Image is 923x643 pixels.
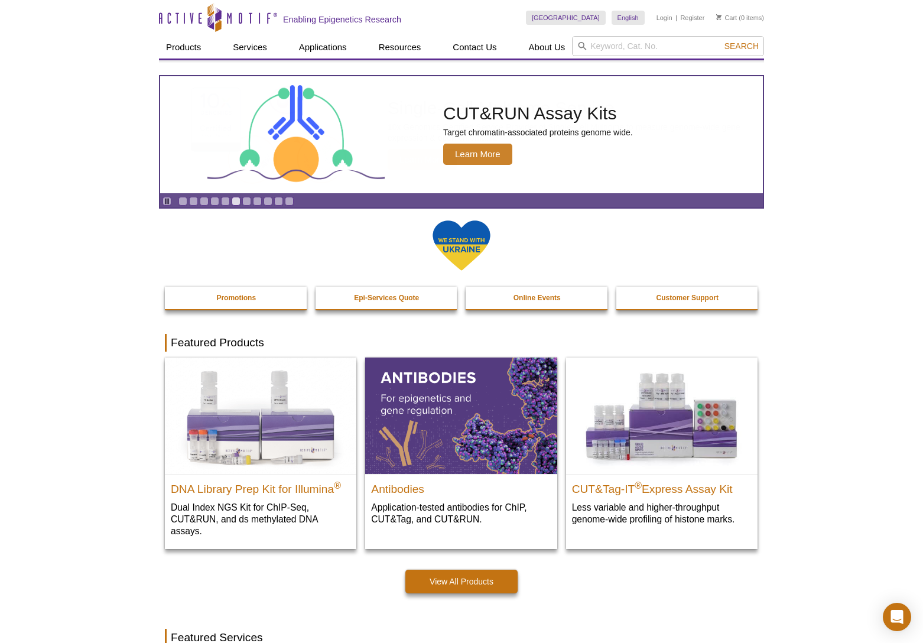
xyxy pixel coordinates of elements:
[160,76,763,193] article: CUT&RUN Assay Kits
[160,76,763,193] a: CUT&RUN Assay Kits CUT&RUN Assay Kits Target chromatin-associated proteins genome wide. Learn More
[883,603,911,631] div: Open Intercom Messenger
[165,358,356,473] img: DNA Library Prep Kit for Illumina
[572,501,752,525] p: Less variable and higher-throughput genome-wide profiling of histone marks​.
[316,287,459,309] a: Epi-Services Quote
[405,570,518,593] a: View All Products
[675,11,677,25] li: |
[221,197,230,206] a: Go to slide 5
[680,14,704,22] a: Register
[165,334,758,352] h2: Featured Products
[189,197,198,206] a: Go to slide 2
[354,294,419,302] strong: Epi-Services Quote
[283,14,401,25] h2: Enabling Epigenetics Research
[522,36,573,59] a: About Us
[365,358,557,537] a: All Antibodies Antibodies Application-tested antibodies for ChIP, CUT&Tag, and CUT&RUN.
[216,294,256,302] strong: Promotions
[207,81,385,189] img: CUT&RUN Assay Kits
[253,197,262,206] a: Go to slide 8
[716,11,764,25] li: (0 items)
[724,41,759,51] span: Search
[721,41,762,51] button: Search
[226,36,274,59] a: Services
[513,294,561,302] strong: Online Events
[371,501,551,525] p: Application-tested antibodies for ChIP, CUT&Tag, and CUT&RUN.
[635,480,642,490] sup: ®
[432,219,491,272] img: We Stand With Ukraine
[526,11,606,25] a: [GEOGRAPHIC_DATA]
[443,105,633,122] h2: CUT&RUN Assay Kits
[656,14,672,22] a: Login
[446,36,503,59] a: Contact Us
[200,197,209,206] a: Go to slide 3
[178,197,187,206] a: Go to slide 1
[232,197,240,206] a: Go to slide 6
[716,14,737,22] a: Cart
[264,197,272,206] a: Go to slide 9
[292,36,354,59] a: Applications
[371,478,551,495] h2: Antibodies
[566,358,758,537] a: CUT&Tag-IT® Express Assay Kit CUT&Tag-IT®Express Assay Kit Less variable and higher-throughput ge...
[466,287,609,309] a: Online Events
[242,197,251,206] a: Go to slide 7
[171,478,350,495] h2: DNA Library Prep Kit for Illumina
[210,197,219,206] a: Go to slide 4
[656,294,719,302] strong: Customer Support
[566,358,758,473] img: CUT&Tag-IT® Express Assay Kit
[334,480,341,490] sup: ®
[165,358,356,548] a: DNA Library Prep Kit for Illumina DNA Library Prep Kit for Illumina® Dual Index NGS Kit for ChIP-...
[616,287,759,309] a: Customer Support
[443,127,633,138] p: Target chromatin-associated proteins genome wide.
[372,36,428,59] a: Resources
[716,14,721,20] img: Your Cart
[443,144,512,165] span: Learn More
[285,197,294,206] a: Go to slide 11
[612,11,645,25] a: English
[365,358,557,473] img: All Antibodies
[274,197,283,206] a: Go to slide 10
[159,36,208,59] a: Products
[162,197,171,206] a: Toggle autoplay
[165,287,308,309] a: Promotions
[572,478,752,495] h2: CUT&Tag-IT Express Assay Kit
[572,36,764,56] input: Keyword, Cat. No.
[171,501,350,537] p: Dual Index NGS Kit for ChIP-Seq, CUT&RUN, and ds methylated DNA assays.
